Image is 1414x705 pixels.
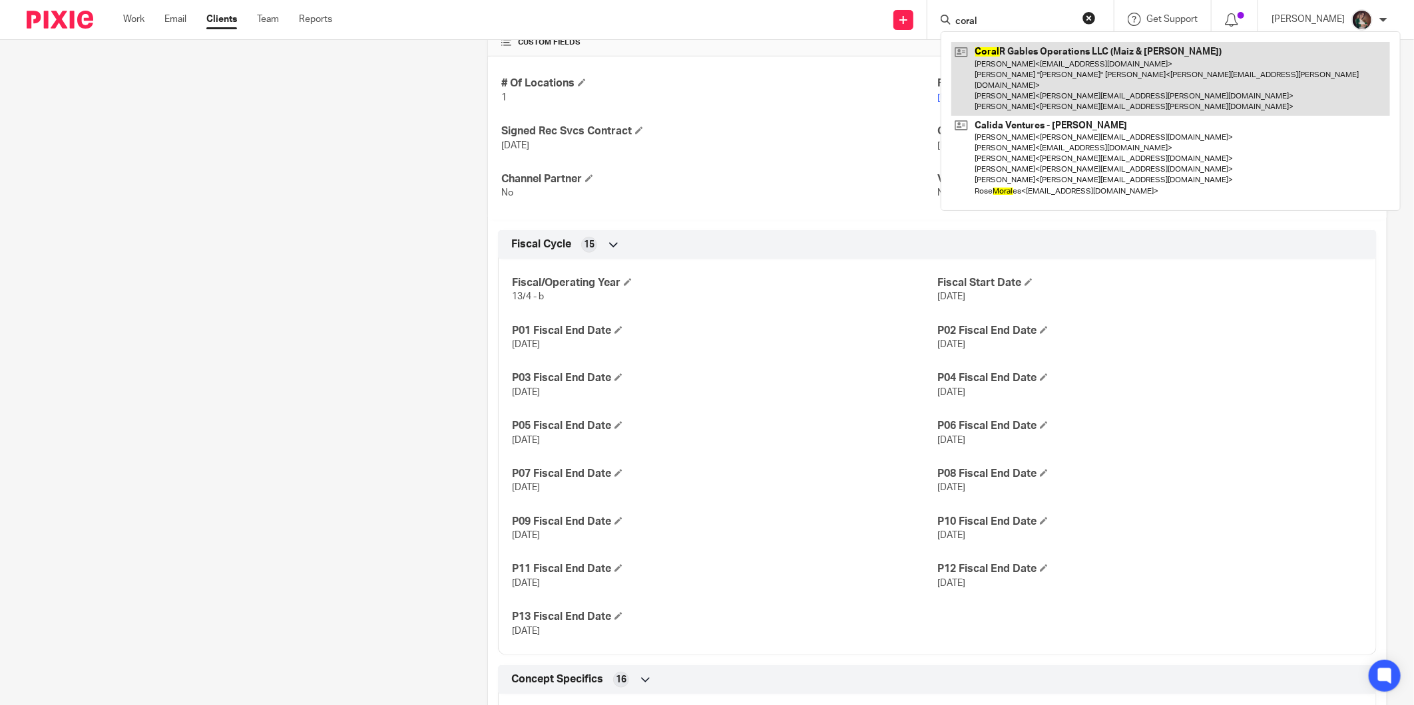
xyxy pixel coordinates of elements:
[512,324,937,338] h4: P01 Fiscal End Date
[937,579,965,588] span: [DATE]
[937,124,1373,138] h4: Go Live With LC
[1272,13,1345,26] p: [PERSON_NAME]
[512,579,540,588] span: [DATE]
[512,467,937,481] h4: P07 Fiscal End Date
[616,673,626,686] span: 16
[937,188,949,198] span: No
[937,436,965,445] span: [DATE]
[501,76,937,90] h4: # Of Locations
[512,371,937,385] h4: P03 Fiscal End Date
[512,627,540,636] span: [DATE]
[501,124,937,138] h4: Signed Rec Svcs Contract
[937,276,1363,290] h4: Fiscal Start Date
[512,292,544,301] span: 13/4 - b
[512,388,540,397] span: [DATE]
[27,11,93,29] img: Pixie
[512,610,937,624] h4: P13 Fiscal End Date
[512,562,937,576] h4: P11 Fiscal End Date
[257,13,279,26] a: Team
[937,93,1033,102] a: [URL][DOMAIN_NAME]
[164,13,186,26] a: Email
[937,531,965,540] span: [DATE]
[937,292,965,301] span: [DATE]
[937,371,1363,385] h4: P04 Fiscal End Date
[512,340,540,349] span: [DATE]
[511,237,571,251] span: Fiscal Cycle
[937,419,1363,433] h4: P06 Fiscal End Date
[937,483,965,492] span: [DATE]
[501,93,507,102] span: 1
[937,324,1363,338] h4: P02 Fiscal End Date
[512,531,540,540] span: [DATE]
[511,672,603,686] span: Concept Specifics
[937,141,965,150] span: [DATE]
[1351,9,1373,31] img: Profile%20picture%20JUS.JPG
[299,13,332,26] a: Reports
[512,419,937,433] h4: P05 Fiscal End Date
[206,13,237,26] a: Clients
[512,483,540,492] span: [DATE]
[123,13,144,26] a: Work
[937,172,1373,186] h4: VAR
[501,37,937,48] h4: CUSTOM FIELDS
[937,340,965,349] span: [DATE]
[1146,15,1198,24] span: Get Support
[937,388,965,397] span: [DATE]
[501,141,529,150] span: [DATE]
[937,562,1363,576] h4: P12 Fiscal End Date
[937,76,1373,90] h4: R365 Database Link
[584,238,594,251] span: 15
[501,172,937,186] h4: Channel Partner
[937,467,1363,481] h4: P08 Fiscal End Date
[512,515,937,529] h4: P09 Fiscal End Date
[1082,11,1096,25] button: Clear
[954,16,1074,28] input: Search
[512,276,937,290] h4: Fiscal/Operating Year
[937,515,1363,529] h4: P10 Fiscal End Date
[512,436,540,445] span: [DATE]
[501,188,513,198] span: No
